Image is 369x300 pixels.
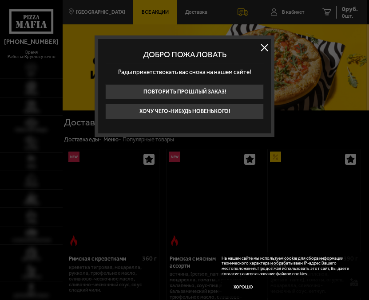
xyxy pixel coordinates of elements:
button: Хочу чего-нибудь новенького! [105,104,264,119]
p: На нашем сайте мы используем cookie для сбора информации технического характера и обрабатываем IP... [222,256,356,277]
p: Рады приветствовать вас снова на нашем сайте! [105,63,264,80]
p: Добро пожаловать [114,50,255,60]
button: Хорошо [222,280,265,294]
button: Повторить прошлый заказ! [105,84,264,99]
